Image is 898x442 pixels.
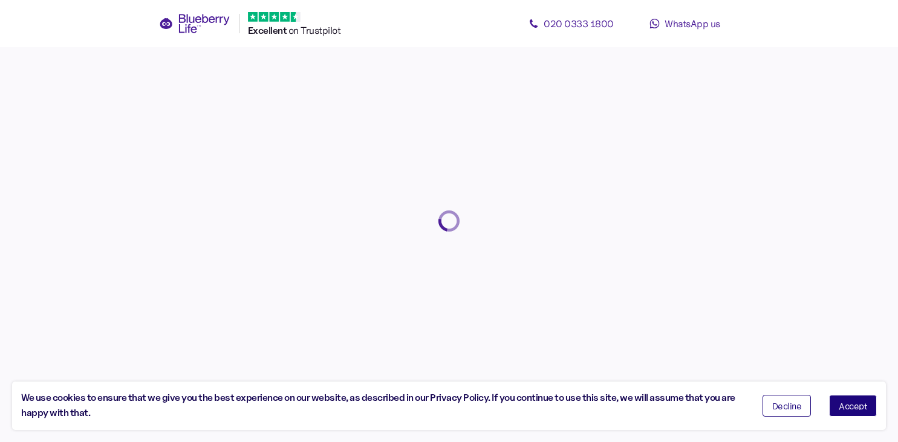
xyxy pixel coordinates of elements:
[544,18,614,30] span: 020 0333 1800
[21,391,744,421] div: We use cookies to ensure that we give you the best experience on our website, as described in our...
[665,18,720,30] span: WhatsApp us
[839,401,867,410] span: Accept
[772,401,802,410] span: Decline
[631,11,740,36] a: WhatsApp us
[288,24,341,36] span: on Trustpilot
[763,395,812,417] button: Decline cookies
[517,11,626,36] a: 020 0333 1800
[829,395,877,417] button: Accept cookies
[248,25,288,36] span: Excellent ️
